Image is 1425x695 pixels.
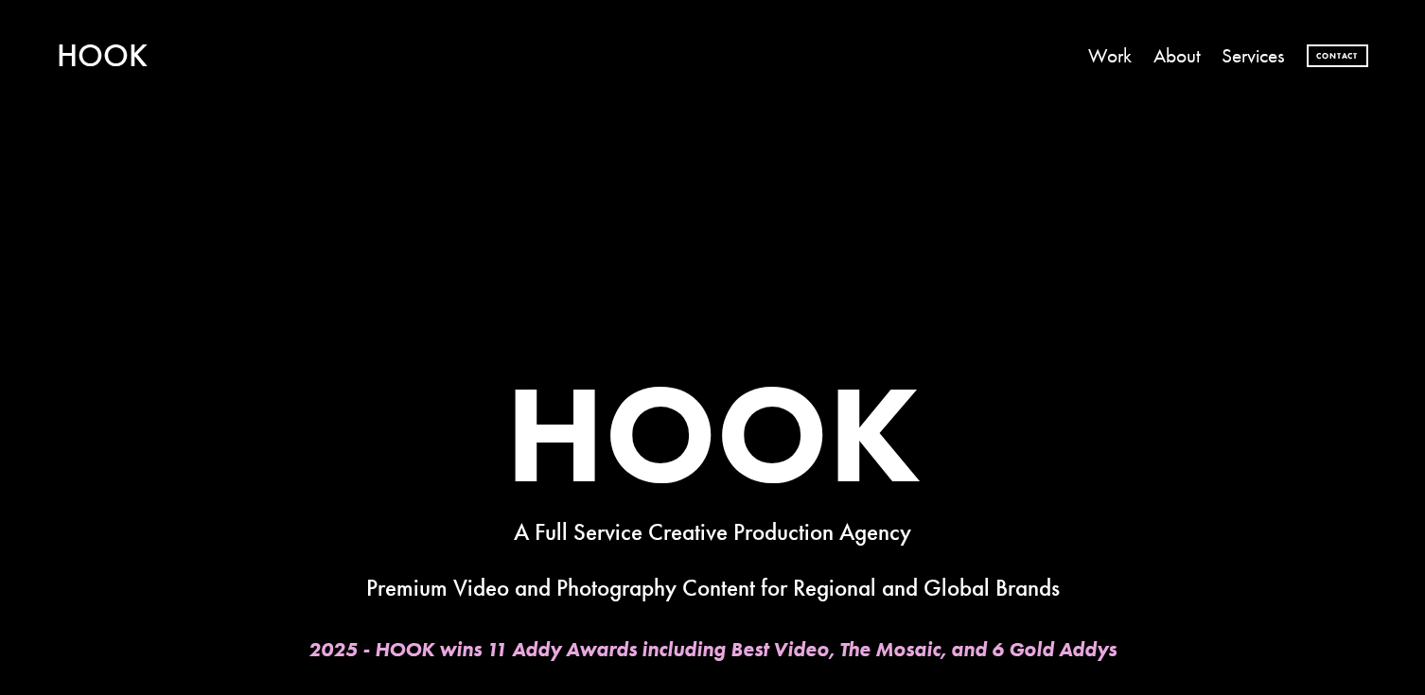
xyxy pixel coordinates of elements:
a: Contact [1307,44,1368,68]
a: Work [1088,36,1132,77]
h4: A Full Service Creative Production Agency [57,520,1368,546]
em: 2025 - HOOK wins 11 Addy Awards including Best Video, The Mosaic, and 6 Gold Addys [308,637,1117,662]
h4: Premium Video and Photography Content for Regional and Global Brands [57,576,1368,601]
a: About [1153,36,1201,77]
a: HOOK [57,36,148,75]
a: Services [1222,36,1285,77]
strong: HOOK [505,349,921,517]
